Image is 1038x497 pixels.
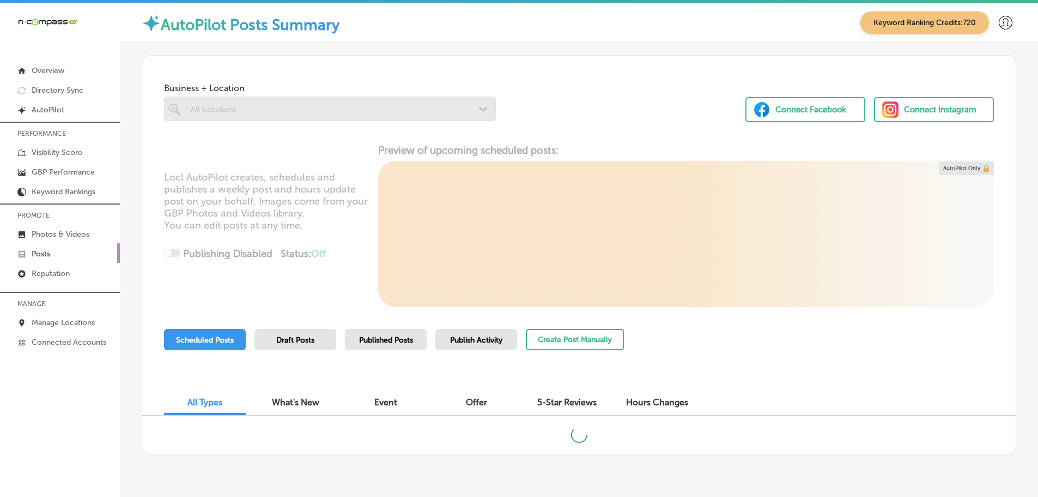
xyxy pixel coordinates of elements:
[176,336,234,345] span: Scheduled Posts
[187,397,222,408] span: All Types
[142,14,161,33] img: autopilot-icon
[32,86,83,95] p: Directory Sync
[32,338,106,347] p: Connected Accounts
[466,397,487,408] span: Offer
[32,167,95,177] p: GBP Performance
[32,318,95,327] p: Manage Locations
[374,397,397,408] span: Event
[450,336,502,345] span: Publish Activity
[626,397,688,408] span: Hours Changes
[526,329,624,350] button: Create Post Manually
[164,83,496,93] span: Business + Location
[32,249,50,259] p: Posts
[32,105,64,115] p: AutoPilot
[745,97,865,122] button: Connect Facebook
[32,230,89,239] p: Photos & Videos
[32,269,70,278] p: Reputation
[775,101,846,118] div: Connect Facebook
[32,187,95,196] p: Keyword Rankings
[17,17,77,27] img: 660ab0bf-5cc7-4cb8-ba1c-48b5ae0f18e60NCTV_CLogo_TV_Black_-500x88.png
[874,97,994,122] button: Connect Instagram
[904,101,976,118] div: Connect Instagram
[161,16,339,34] label: AutoPilot Posts Summary
[276,336,314,345] span: Draft Posts
[272,397,319,408] span: What's New
[359,336,413,345] span: Published Posts
[860,11,989,34] span: Keyword Ranking Credits: 720
[537,397,597,408] span: 5-Star Reviews
[32,148,82,157] p: Visibility Score
[32,66,64,75] p: Overview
